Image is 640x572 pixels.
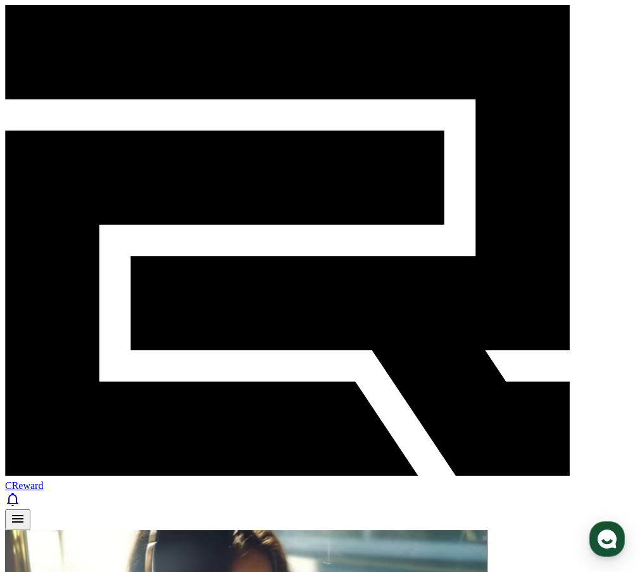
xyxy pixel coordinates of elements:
[4,402,84,433] a: 홈
[84,402,163,433] a: 대화
[5,469,635,491] a: CReward
[116,421,131,431] span: 대화
[40,421,47,431] span: 홈
[196,421,211,431] span: 설정
[5,480,43,491] span: CReward
[163,402,243,433] a: 설정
